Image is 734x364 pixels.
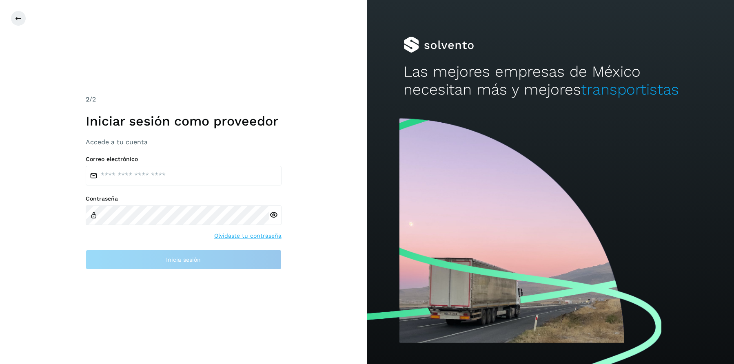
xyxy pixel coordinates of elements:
span: 2 [86,95,89,103]
a: Olvidaste tu contraseña [214,232,282,240]
h3: Accede a tu cuenta [86,138,282,146]
label: Correo electrónico [86,156,282,163]
h1: Iniciar sesión como proveedor [86,113,282,129]
span: Inicia sesión [166,257,201,263]
button: Inicia sesión [86,250,282,269]
span: transportistas [581,81,679,98]
h2: Las mejores empresas de México necesitan más y mejores [404,63,697,99]
label: Contraseña [86,195,282,202]
div: /2 [86,95,282,104]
